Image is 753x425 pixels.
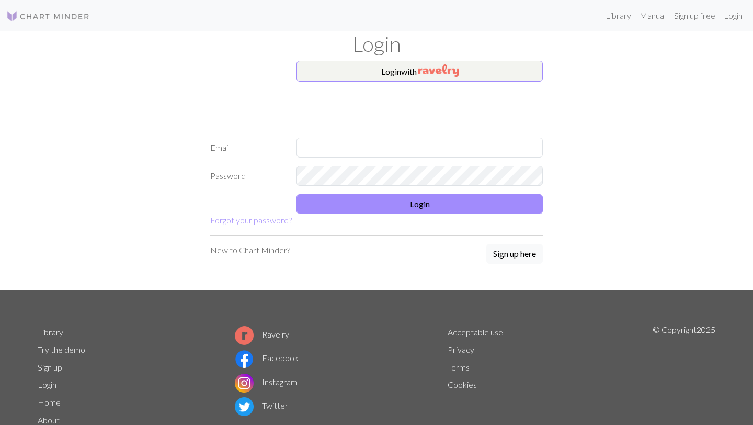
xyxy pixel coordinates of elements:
[38,327,63,337] a: Library
[210,244,290,256] p: New to Chart Minder?
[235,326,254,345] img: Ravelry logo
[486,244,543,264] button: Sign up here
[296,194,543,214] button: Login
[448,327,503,337] a: Acceptable use
[486,244,543,265] a: Sign up here
[720,5,747,26] a: Login
[38,362,62,372] a: Sign up
[6,10,90,23] img: Logo
[448,362,470,372] a: Terms
[448,344,474,354] a: Privacy
[670,5,720,26] a: Sign up free
[235,377,298,387] a: Instagram
[635,5,670,26] a: Manual
[235,350,254,368] img: Facebook logo
[235,329,289,339] a: Ravelry
[38,344,85,354] a: Try the demo
[38,397,61,407] a: Home
[204,166,290,186] label: Password
[418,64,459,77] img: Ravelry
[601,5,635,26] a: Library
[31,31,722,57] h1: Login
[38,379,56,389] a: Login
[235,374,254,393] img: Instagram logo
[235,397,254,416] img: Twitter logo
[235,400,288,410] a: Twitter
[235,353,299,363] a: Facebook
[210,215,292,225] a: Forgot your password?
[38,415,60,425] a: About
[296,61,543,82] button: Loginwith
[448,379,477,389] a: Cookies
[204,138,290,158] label: Email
